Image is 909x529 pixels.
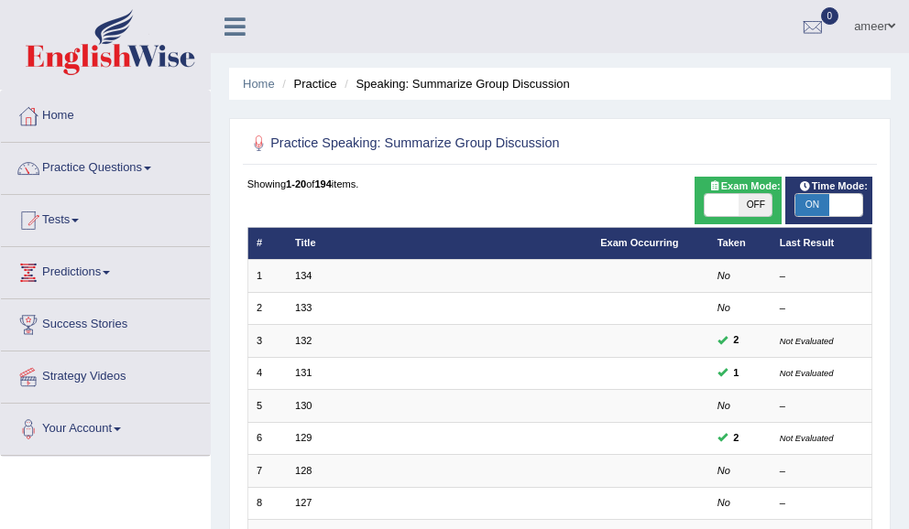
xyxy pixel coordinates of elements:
[295,497,312,508] a: 127
[821,7,839,25] span: 0
[1,143,210,189] a: Practice Questions
[247,227,287,259] th: #
[247,325,287,357] td: 3
[780,433,834,443] small: Not Evaluated
[243,77,275,91] a: Home
[287,227,592,259] th: Title
[1,299,210,345] a: Success Stories
[780,269,863,284] div: –
[247,357,287,389] td: 4
[340,75,570,92] li: Speaking: Summarize Group Discussion
[247,292,287,324] td: 2
[717,302,730,313] em: No
[780,336,834,346] small: Not Evaluated
[1,351,210,397] a: Strategy Videos
[717,270,730,281] em: No
[314,178,331,189] b: 194
[247,260,287,292] td: 1
[1,247,210,293] a: Predictions
[278,75,336,92] li: Practice
[247,487,287,519] td: 8
[295,400,312,411] a: 130
[247,390,287,422] td: 5
[728,332,745,349] span: You can still take this question
[728,430,745,447] span: You can still take this question
[708,227,771,259] th: Taken
[295,367,312,378] a: 131
[780,399,863,414] div: –
[739,194,772,216] span: OFF
[695,177,783,224] div: Show exams occurring in exams
[1,91,210,136] a: Home
[295,302,312,313] a: 133
[717,400,730,411] em: No
[780,368,834,378] small: Not Evaluated
[600,237,678,248] a: Exam Occurring
[247,422,287,454] td: 6
[247,132,635,156] h2: Practice Speaking: Summarize Group Discussion
[295,335,312,346] a: 132
[295,465,312,476] a: 128
[728,365,745,382] span: You can still take this question
[295,270,312,281] a: 134
[780,301,863,316] div: –
[295,432,312,443] a: 129
[717,497,730,508] em: No
[1,404,210,449] a: Your Account
[247,455,287,487] td: 7
[795,194,829,216] span: ON
[771,227,872,259] th: Last Result
[717,465,730,476] em: No
[1,195,210,241] a: Tests
[780,464,863,479] div: –
[702,178,786,195] span: Exam Mode:
[793,178,873,195] span: Time Mode:
[247,177,873,191] div: Showing of items.
[780,496,863,511] div: –
[286,178,306,189] b: 1-20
